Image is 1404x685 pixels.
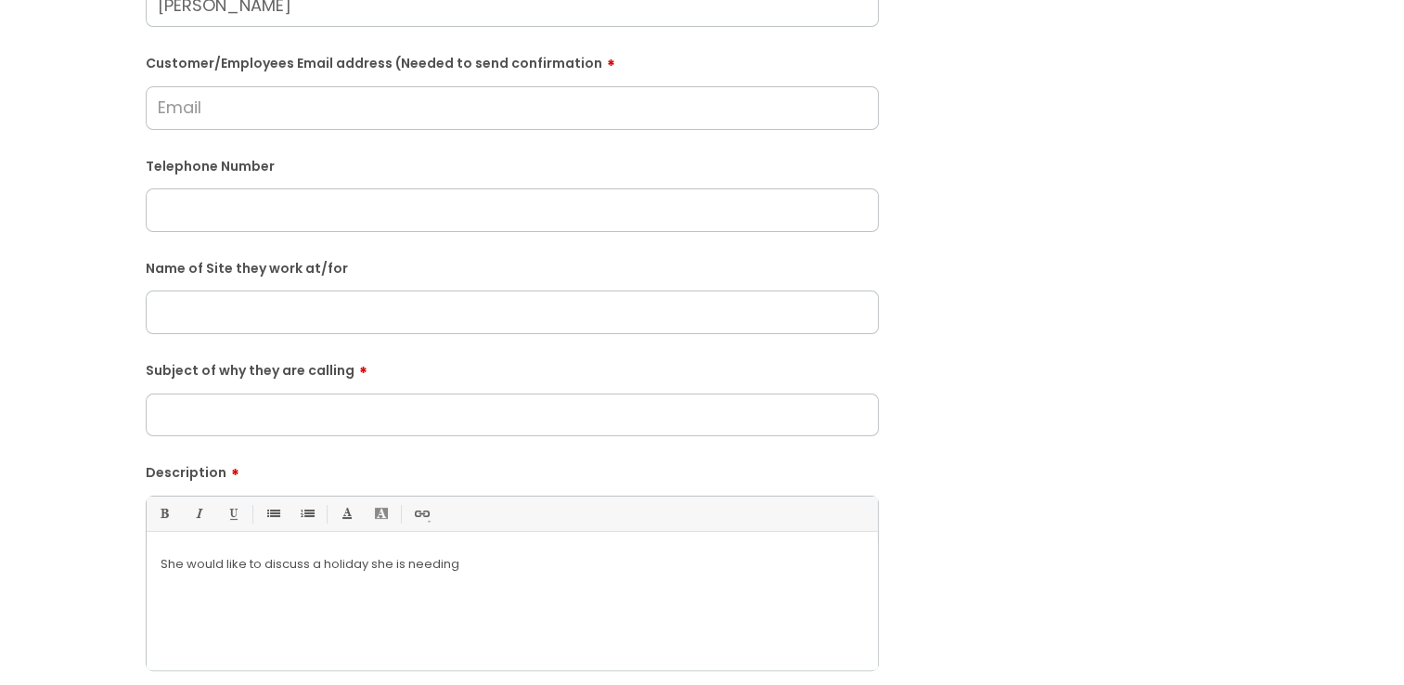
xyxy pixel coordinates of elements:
[146,356,879,379] label: Subject of why they are calling
[221,502,244,525] a: Underline(Ctrl-U)
[409,502,432,525] a: Link
[146,49,879,71] label: Customer/Employees Email address (Needed to send confirmation
[295,502,318,525] a: 1. Ordered List (Ctrl-Shift-8)
[146,459,879,481] label: Description
[161,556,864,573] p: She would like to discuss a holiday she is needing
[369,502,393,525] a: Back Color
[187,502,210,525] a: Italic (Ctrl-I)
[146,86,879,129] input: Email
[152,502,175,525] a: Bold (Ctrl-B)
[335,502,358,525] a: Font Color
[261,502,284,525] a: • Unordered List (Ctrl-Shift-7)
[146,257,879,277] label: Name of Site they work at/for
[146,155,879,174] label: Telephone Number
